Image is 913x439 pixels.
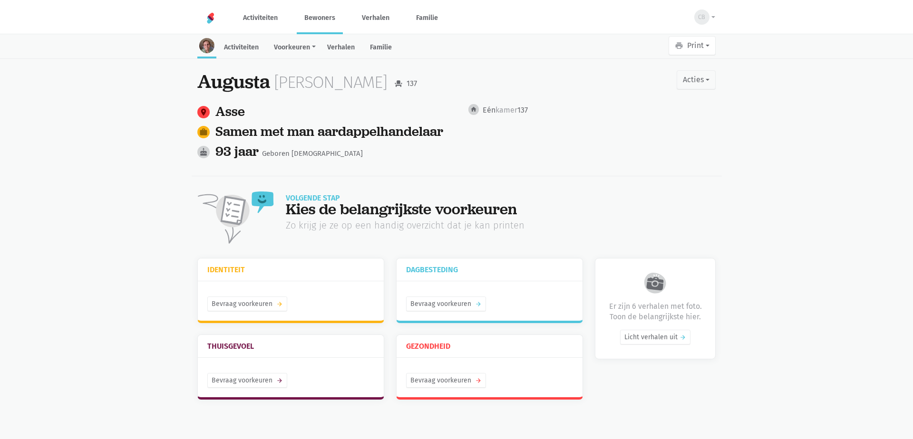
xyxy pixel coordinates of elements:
i: cake [199,148,208,156]
span: Eén [483,105,495,115]
div: 137 [483,104,708,116]
i: event_seat [394,79,403,88]
h3: Gezondheid [406,343,450,350]
button: Acties [677,70,716,89]
a: Asse [215,103,245,120]
a: Bevraag voorkeurenarrow_forward [406,296,486,311]
img: resident-image [199,38,214,53]
i: print [675,41,683,50]
a: Familie [408,2,446,34]
h3: Dagbesteding [406,266,458,273]
a: Verhalen [320,38,362,58]
a: Thuisgevoel [207,337,380,355]
div: Zo krijg je ze op een handig overzicht dat je kan printen [286,219,716,233]
a: Bevraag voorkeurenarrow_forward [207,296,287,311]
span: CB [698,12,705,22]
h3: Identiteit [207,266,245,273]
h3: Thuisgevoel [207,343,254,350]
button: Print [669,36,716,55]
i: arrow_forward [475,377,482,384]
span: 93 jaar [215,143,259,160]
a: Bevraag voorkeurenarrow_forward [406,373,486,388]
img: Home [205,12,216,24]
div: [PERSON_NAME] [274,72,387,93]
i: arrow_forward [276,377,283,384]
i: arrow_forward [276,301,283,307]
a: Bewoners [297,2,343,34]
a: Activiteiten [235,2,285,34]
div: Kies de belangrijkste voorkeuren [286,201,716,217]
a: Familie [362,38,399,58]
div: Volgende stap [286,194,716,201]
a: Activiteiten [216,38,266,58]
a: Voorkeuren [266,38,320,58]
button: CB [688,6,716,28]
a: Licht verhalen uit [620,330,690,344]
a: Verhalen [354,2,397,34]
a: Dagbesteding [406,260,579,279]
a: Gezondheid [406,337,579,355]
div: 137 [394,77,417,90]
a: Identiteit [207,260,380,279]
span: Geboren [DEMOGRAPHIC_DATA] [262,149,363,158]
span: kamer [495,105,517,115]
i: arrow_forward [475,301,482,307]
div: Augusta [197,70,270,92]
i: home [470,106,477,113]
a: Samen met man aardappelhandelaar [215,123,443,140]
a: Bevraag voorkeurenarrow_forward [207,373,287,388]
